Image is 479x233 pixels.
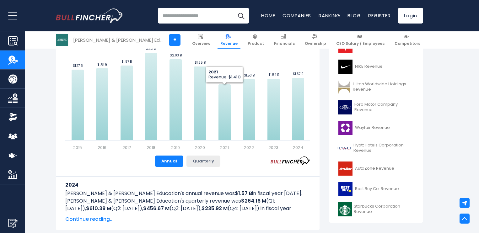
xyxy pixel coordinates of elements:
button: Quarterly [186,156,220,167]
span: Ownership [305,41,326,46]
img: AZO logo [337,162,353,176]
a: Overview [189,31,213,49]
a: Ford Motor Company Revenue [334,99,418,116]
a: Blog [347,12,361,19]
a: Login [398,8,423,24]
text: 2024 [293,145,303,151]
a: Hyatt Hotels Corporation Revenue [334,140,418,157]
text: 2018 [147,145,155,151]
a: Go to homepage [56,8,123,23]
b: $610.38 M [86,205,111,212]
img: SBUX logo [337,202,352,216]
img: W logo [337,121,353,135]
span: Competitors [395,41,420,46]
a: + [169,34,180,46]
img: NKE logo [337,60,353,74]
text: $1.53 B [244,73,255,78]
button: Annual [155,156,183,167]
text: $1.77 B [73,63,83,68]
img: BNED logo [56,34,68,46]
a: AutoZone Revenue [334,160,418,177]
a: Starbucks Corporation Revenue [334,201,418,218]
a: Hilton Worldwide Holdings Revenue [334,78,418,96]
a: Best Buy Co. Revenue [334,180,418,198]
div: [PERSON_NAME] & [PERSON_NAME] Education [73,36,164,44]
span: Revenue [220,41,238,46]
img: HLT logo [337,80,351,94]
b: $456.67 M [143,205,170,212]
b: $264.16 M [241,197,266,204]
text: $1.85 B [195,60,206,65]
img: Ownership [8,113,18,122]
text: 2021 [220,145,229,151]
img: F logo [337,100,353,114]
h3: 2024 [65,181,310,189]
text: 2022 [244,145,254,151]
span: Product [248,41,264,46]
text: $1.54 B [268,72,279,77]
text: $1.81 B [97,62,107,67]
a: CEO Salary / Employees [333,31,387,49]
button: Search [233,8,249,24]
a: Product [245,31,267,49]
a: Home [261,12,275,19]
a: NIKE Revenue [334,58,418,75]
a: Revenue [218,31,240,49]
svg: Barnes & Noble Education's Revenue Trend [65,9,310,151]
text: $1.57 B [293,71,303,76]
span: Financials [274,41,295,46]
text: 2023 [268,145,278,151]
b: $1.57 B [235,190,252,197]
img: Bullfincher logo [56,8,124,23]
text: 2020 [195,145,205,151]
a: Financials [271,31,298,49]
a: Ownership [302,31,329,49]
text: $1.87 B [121,59,132,64]
text: 2015 [73,145,82,151]
text: $2.03 B [170,53,182,58]
text: 2017 [122,145,131,151]
p: [PERSON_NAME] & [PERSON_NAME] Education's annual revenue was in fiscal year [DATE]. [65,190,310,197]
a: Ranking [319,12,340,19]
text: $2.2 B [146,46,156,51]
a: Register [368,12,390,19]
span: Continue reading... [65,215,310,223]
span: Overview [192,41,210,46]
img: H logo [337,141,352,155]
text: 2016 [98,145,106,151]
a: Companies [283,12,311,19]
text: 2019 [171,145,180,151]
a: Wayfair Revenue [334,119,418,136]
text: $1.41 B [220,78,229,83]
b: $235.92 M [202,205,228,212]
span: CEO Salary / Employees [336,41,385,46]
img: BBY logo [337,182,353,196]
a: Competitors [392,31,423,49]
p: [PERSON_NAME] & [PERSON_NAME] Education's quarterly revenue was (Q1: [DATE]), (Q2: [DATE]), (Q3: ... [65,197,310,220]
